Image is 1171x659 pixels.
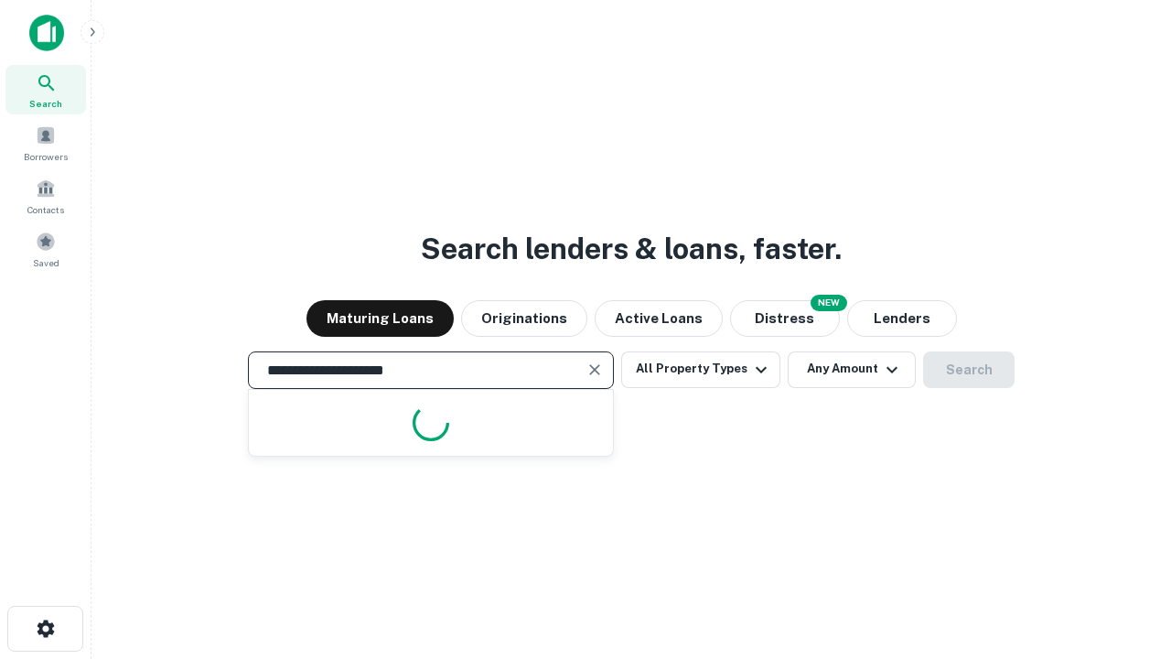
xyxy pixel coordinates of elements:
button: Active Loans [595,300,723,337]
a: Search [5,65,86,114]
div: NEW [811,295,847,311]
a: Contacts [5,171,86,221]
span: Saved [33,255,59,270]
span: Borrowers [24,149,68,164]
button: All Property Types [621,351,780,388]
button: Clear [582,357,607,383]
button: Lenders [847,300,957,337]
a: Saved [5,224,86,274]
img: capitalize-icon.png [29,15,64,51]
button: Originations [461,300,587,337]
span: Search [29,96,62,111]
button: Search distressed loans with lien and other non-mortgage details. [730,300,840,337]
button: Any Amount [788,351,916,388]
span: Contacts [27,202,64,217]
iframe: Chat Widget [1080,513,1171,600]
button: Maturing Loans [306,300,454,337]
h3: Search lenders & loans, faster. [421,227,842,271]
a: Borrowers [5,118,86,167]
